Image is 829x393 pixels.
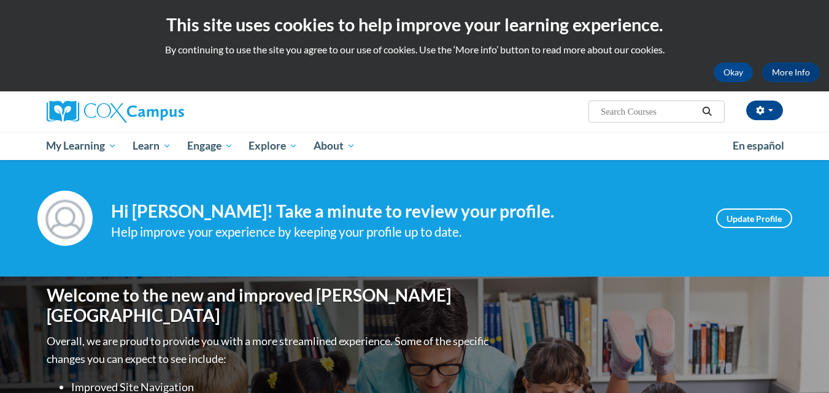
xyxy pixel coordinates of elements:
[746,101,783,120] button: Account Settings
[47,101,184,123] img: Cox Campus
[249,139,298,153] span: Explore
[47,332,492,368] p: Overall, we are proud to provide you with a more streamlined experience. Some of the specific cha...
[9,43,820,56] p: By continuing to use the site you agree to our use of cookies. Use the ‘More info’ button to read...
[714,63,753,82] button: Okay
[37,191,93,246] img: Profile Image
[9,12,820,37] h2: This site uses cookies to help improve your learning experience.
[716,208,792,228] a: Update Profile
[46,139,117,153] span: My Learning
[187,139,233,153] span: Engage
[133,139,171,153] span: Learn
[733,139,784,152] span: En español
[125,132,179,160] a: Learn
[725,133,792,159] a: En español
[600,104,698,119] input: Search Courses
[314,139,355,153] span: About
[306,132,363,160] a: About
[47,285,492,326] h1: Welcome to the new and improved [PERSON_NAME][GEOGRAPHIC_DATA]
[111,222,698,242] div: Help improve your experience by keeping your profile up to date.
[241,132,306,160] a: Explore
[47,101,280,123] a: Cox Campus
[28,132,801,160] div: Main menu
[762,63,820,82] a: More Info
[111,201,698,222] h4: Hi [PERSON_NAME]! Take a minute to review your profile.
[698,104,716,119] button: Search
[39,132,125,160] a: My Learning
[179,132,241,160] a: Engage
